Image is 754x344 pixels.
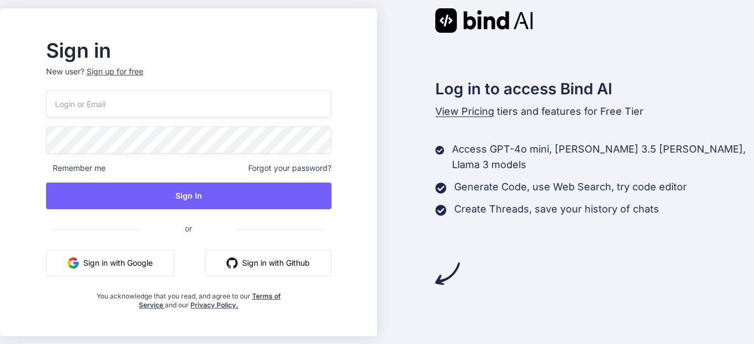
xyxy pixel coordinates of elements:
[452,141,754,173] p: Access GPT-4o mini, [PERSON_NAME] 3.5 [PERSON_NAME], Llama 3 models
[205,250,331,276] button: Sign in with Github
[46,163,105,174] span: Remember me
[140,215,237,242] span: or
[46,42,331,59] h2: Sign in
[139,292,281,309] a: Terms of Service
[190,301,238,309] a: Privacy Policy.
[248,163,331,174] span: Forgot your password?
[87,66,143,77] div: Sign up for free
[46,90,331,118] input: Login or Email
[454,201,659,217] p: Create Threads, save your history of chats
[227,257,238,269] img: github
[46,250,174,276] button: Sign in with Google
[435,8,533,33] img: Bind AI logo
[68,257,79,269] img: google
[46,183,331,209] button: Sign In
[93,285,284,310] div: You acknowledge that you read, and agree to our and our
[46,66,331,90] p: New user?
[454,179,687,195] p: Generate Code, use Web Search, try code editor
[435,105,494,117] span: View Pricing
[435,261,460,286] img: arrow
[435,104,754,119] p: tiers and features for Free Tier
[435,77,754,100] h2: Log in to access Bind AI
